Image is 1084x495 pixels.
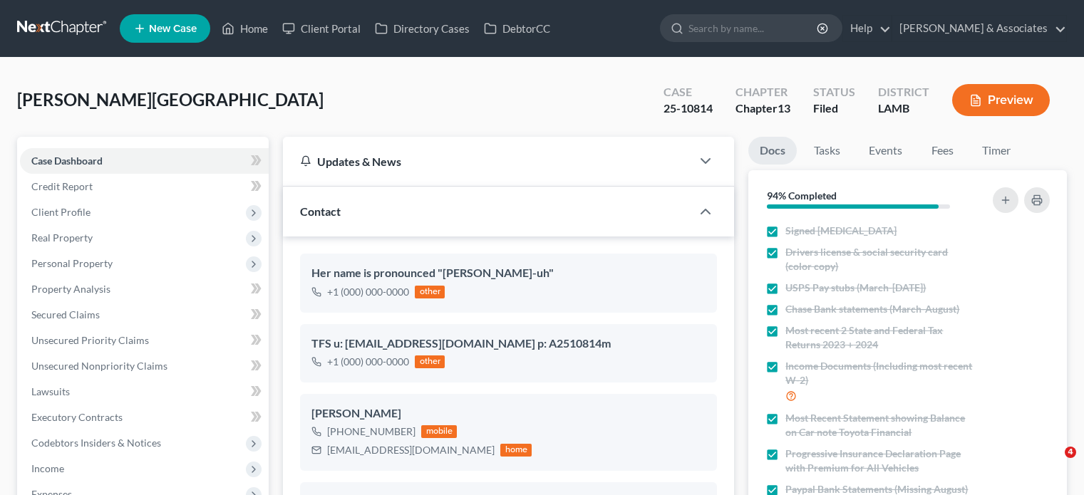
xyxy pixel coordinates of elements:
[735,100,790,117] div: Chapter
[664,84,713,100] div: Case
[311,405,706,422] div: [PERSON_NAME]
[778,101,790,115] span: 13
[843,16,891,41] a: Help
[1065,447,1076,458] span: 4
[327,424,415,439] div: [PHONE_NUMBER]
[1036,447,1070,481] iframe: Intercom live chat
[785,281,926,295] span: USPS Pay stubs (March-[DATE])
[20,174,269,199] a: Credit Report
[368,16,477,41] a: Directory Cases
[415,355,445,368] div: other
[892,16,1066,41] a: [PERSON_NAME] & Associates
[878,84,929,100] div: District
[878,100,929,117] div: LAMB
[31,462,64,474] span: Income
[31,206,91,218] span: Client Profile
[149,24,197,34] span: New Case
[735,84,790,100] div: Chapter
[20,405,269,430] a: Executory Contracts
[31,437,161,449] span: Codebtors Insiders & Notices
[857,137,914,165] a: Events
[813,84,855,100] div: Status
[31,231,93,244] span: Real Property
[300,204,341,218] span: Contact
[20,276,269,302] a: Property Analysis
[327,443,495,457] div: [EMAIL_ADDRESS][DOMAIN_NAME]
[952,84,1050,116] button: Preview
[20,302,269,328] a: Secured Claims
[785,323,975,352] span: Most recent 2 State and Federal Tax Returns 2023 + 2024
[785,411,975,439] span: Most Recent Statement showing Balance on Car note Toyota Financial
[785,359,975,387] span: Income Documents (Including most recent W-2)
[31,411,123,423] span: Executory Contracts
[275,16,368,41] a: Client Portal
[215,16,275,41] a: Home
[31,360,167,372] span: Unsecured Nonpriority Claims
[919,137,965,165] a: Fees
[971,137,1022,165] a: Timer
[31,180,93,192] span: Credit Report
[20,148,269,174] a: Case Dashboard
[31,385,70,397] span: Lawsuits
[421,425,457,438] div: mobile
[785,224,897,238] span: Signed [MEDICAL_DATA]
[311,335,706,353] div: TFS u: [EMAIL_ADDRESS][DOMAIN_NAME] p: A2510814m
[500,444,532,457] div: home
[748,137,797,165] a: Docs
[813,100,855,117] div: Filed
[31,334,149,346] span: Unsecured Priority Claims
[785,245,975,273] span: Drivers license & social security card (color copy)
[311,265,706,282] div: Her name is pronounced "[PERSON_NAME]-uh"
[31,155,103,167] span: Case Dashboard
[327,355,409,369] div: +1 (000) 000-0000
[20,328,269,353] a: Unsecured Priority Claims
[785,302,959,316] span: Chase Bank statements (March-August)
[31,308,100,321] span: Secured Claims
[300,154,674,169] div: Updates & News
[664,100,713,117] div: 25-10814
[17,89,324,110] span: [PERSON_NAME][GEOGRAPHIC_DATA]
[31,283,110,295] span: Property Analysis
[20,379,269,405] a: Lawsuits
[415,286,445,298] div: other
[327,285,409,299] div: +1 (000) 000-0000
[31,257,113,269] span: Personal Property
[688,15,819,41] input: Search by name...
[767,189,837,202] strong: 94% Completed
[20,353,269,379] a: Unsecured Nonpriority Claims
[785,447,975,475] span: Progressive Insurance Declaration Page with Premium for All Vehicles
[477,16,557,41] a: DebtorCC
[802,137,852,165] a: Tasks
